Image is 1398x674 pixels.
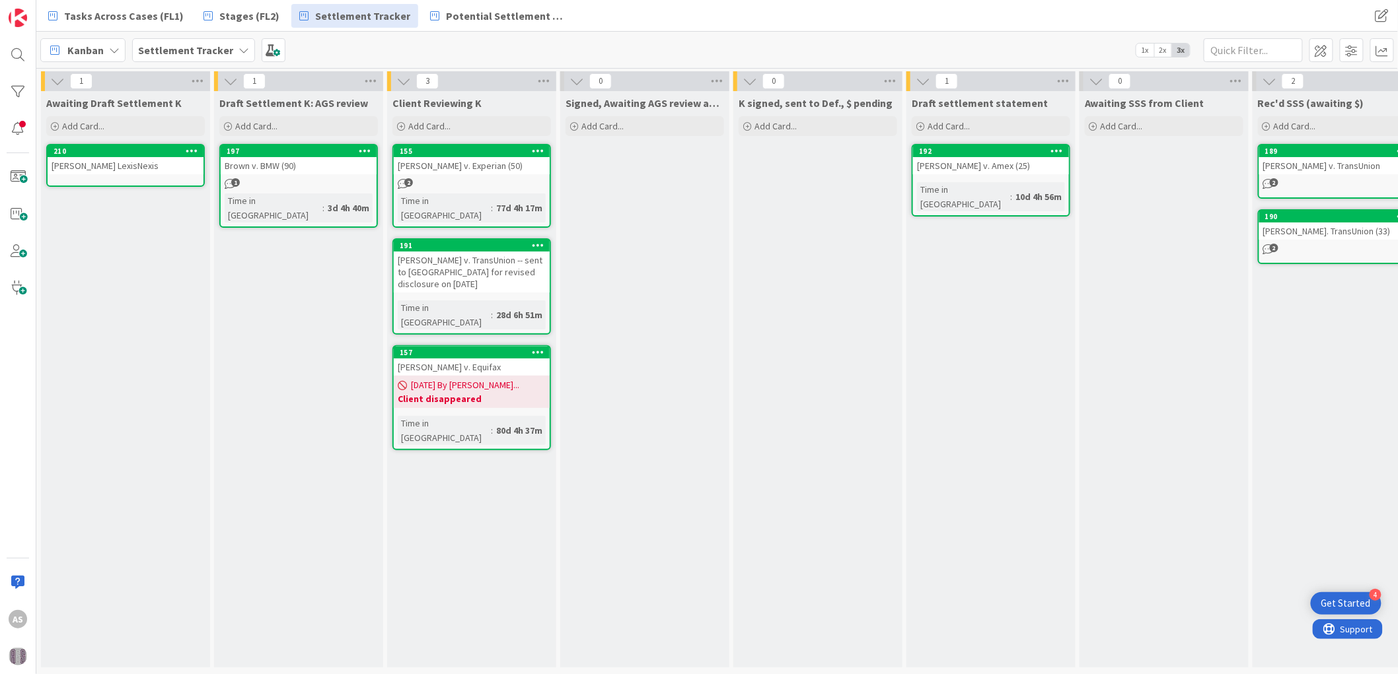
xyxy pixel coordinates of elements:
[1136,44,1154,57] span: 1x
[9,647,27,665] img: avatar
[392,238,551,335] a: 191[PERSON_NAME] v. TransUnion -- sent to [GEOGRAPHIC_DATA] for revised disclosure on [DATE]Time ...
[1154,44,1172,57] span: 2x
[221,145,377,174] div: 197Brown v. BMW (90)
[46,144,205,187] a: 210[PERSON_NAME] LexisNexis
[196,4,287,28] a: Stages (FL2)
[1085,96,1204,110] span: Awaiting SSS from Client
[394,347,550,358] div: 157
[1311,592,1381,615] div: Open Get Started checklist, remaining modules: 4
[46,96,182,110] span: Awaiting Draft Settlement K
[221,145,377,157] div: 197
[1270,178,1278,187] span: 2
[1109,73,1131,89] span: 0
[1204,38,1303,62] input: Quick Filter...
[398,193,491,222] div: Time in [GEOGRAPHIC_DATA]
[48,157,203,174] div: [PERSON_NAME] LexisNexis
[912,96,1048,110] span: Draft settlement statement
[394,358,550,376] div: [PERSON_NAME] v. Equifax
[394,252,550,292] div: [PERSON_NAME] v. TransUnion -- sent to [GEOGRAPHIC_DATA] for revised disclosure on [DATE]
[394,240,550,252] div: 191
[566,96,724,110] span: Signed, Awaiting AGS review and return to Defendant
[48,145,203,157] div: 210
[913,145,1069,157] div: 192
[739,96,893,110] span: K signed, sent to Def., $ pending
[917,182,1010,211] div: Time in [GEOGRAPHIC_DATA]
[219,96,368,110] span: Draft Settlement K: AGS review
[392,345,551,450] a: 157[PERSON_NAME] v. Equifax[DATE] By [PERSON_NAME]...Client disappearedTime in [GEOGRAPHIC_DATA]:...
[225,193,322,222] div: Time in [GEOGRAPHIC_DATA]
[400,241,550,250] div: 191
[394,145,550,157] div: 155
[48,145,203,174] div: 210[PERSON_NAME] LexisNexis
[912,144,1070,217] a: 192[PERSON_NAME] v. Amex (25)Time in [GEOGRAPHIC_DATA]:10d 4h 56m
[936,73,958,89] span: 1
[28,2,60,18] span: Support
[491,308,493,322] span: :
[315,8,410,24] span: Settlement Tracker
[398,300,491,329] div: Time in [GEOGRAPHIC_DATA]
[231,178,240,187] span: 1
[1321,597,1371,610] div: Get Started
[54,147,203,156] div: 210
[493,423,546,438] div: 80d 4h 37m
[70,73,92,89] span: 1
[1258,96,1364,110] span: Rec'd SSS (awaiting $)
[913,157,1069,174] div: [PERSON_NAME] v. Amex (25)
[408,120,451,132] span: Add Card...
[762,73,785,89] span: 0
[589,73,612,89] span: 0
[243,73,266,89] span: 1
[9,610,27,628] div: AS
[398,416,491,445] div: Time in [GEOGRAPHIC_DATA]
[221,157,377,174] div: Brown v. BMW (90)
[64,8,184,24] span: Tasks Across Cases (FL1)
[1282,73,1304,89] span: 2
[392,144,551,228] a: 155[PERSON_NAME] v. Experian (50)Time in [GEOGRAPHIC_DATA]:77d 4h 17m
[491,201,493,215] span: :
[754,120,797,132] span: Add Card...
[411,378,519,392] span: [DATE] By [PERSON_NAME]...
[235,120,277,132] span: Add Card...
[322,201,324,215] span: :
[404,178,413,187] span: 2
[219,144,378,228] a: 197Brown v. BMW (90)Time in [GEOGRAPHIC_DATA]:3d 4h 40m
[422,4,574,28] a: Potential Settlement (Discussions)
[324,201,373,215] div: 3d 4h 40m
[400,348,550,357] div: 157
[138,44,233,57] b: Settlement Tracker
[9,9,27,27] img: Visit kanbanzone.com
[392,96,482,110] span: Client Reviewing K
[493,201,546,215] div: 77d 4h 17m
[581,120,624,132] span: Add Card...
[394,157,550,174] div: [PERSON_NAME] v. Experian (50)
[1101,120,1143,132] span: Add Card...
[1012,189,1065,204] div: 10d 4h 56m
[1172,44,1190,57] span: 3x
[1270,244,1278,252] span: 2
[219,8,279,24] span: Stages (FL2)
[67,42,104,58] span: Kanban
[446,8,566,24] span: Potential Settlement (Discussions)
[291,4,418,28] a: Settlement Tracker
[491,423,493,438] span: :
[40,4,192,28] a: Tasks Across Cases (FL1)
[493,308,546,322] div: 28d 6h 51m
[919,147,1069,156] div: 192
[227,147,377,156] div: 197
[1274,120,1316,132] span: Add Card...
[394,240,550,292] div: 191[PERSON_NAME] v. TransUnion -- sent to [GEOGRAPHIC_DATA] for revised disclosure on [DATE]
[416,73,439,89] span: 3
[398,392,546,405] b: Client disappeared
[913,145,1069,174] div: 192[PERSON_NAME] v. Amex (25)
[394,347,550,376] div: 157[PERSON_NAME] v. Equifax
[928,120,970,132] span: Add Card...
[1370,589,1381,601] div: 4
[400,147,550,156] div: 155
[1010,189,1012,204] span: :
[394,145,550,174] div: 155[PERSON_NAME] v. Experian (50)
[62,120,104,132] span: Add Card...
